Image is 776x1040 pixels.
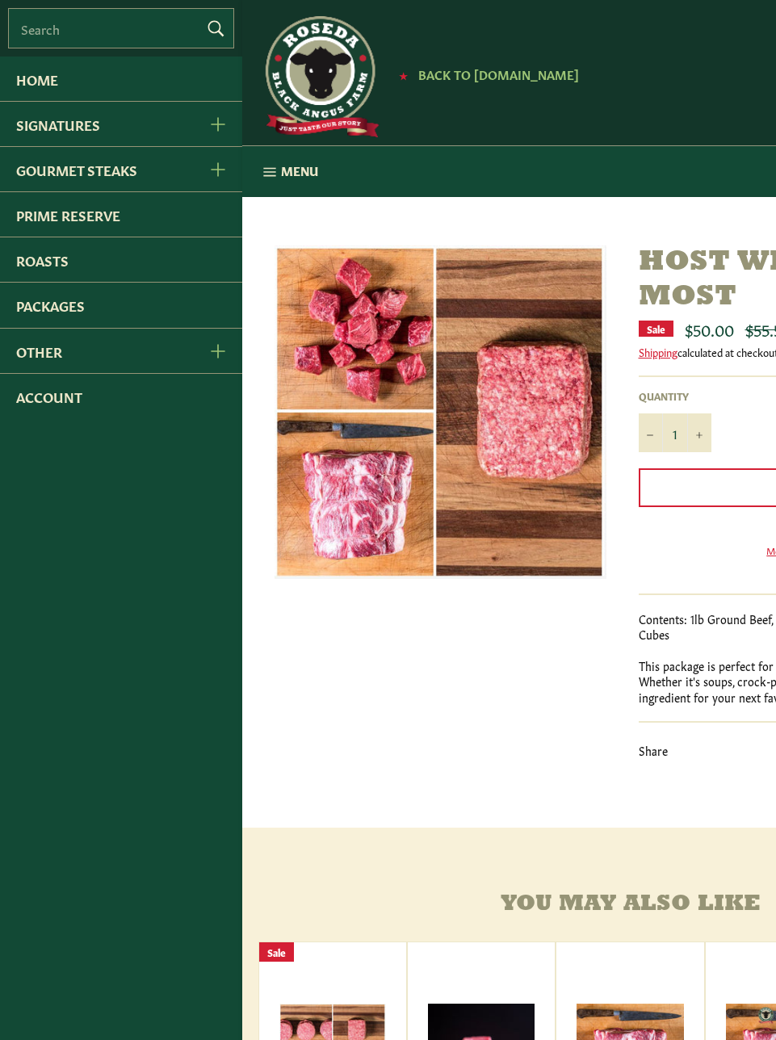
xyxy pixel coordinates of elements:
[399,69,408,82] span: ★
[391,69,579,82] a: ★ Back to [DOMAIN_NAME]
[242,146,334,198] button: Menu
[191,102,242,146] button: Signatures Menu
[191,329,242,373] button: Other Menu
[8,8,234,48] input: Search
[258,16,380,137] img: Roseda Beef
[191,147,242,191] button: Gourmet Steaks Menu
[281,162,318,179] span: Menu
[418,65,579,82] span: Back to [DOMAIN_NAME]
